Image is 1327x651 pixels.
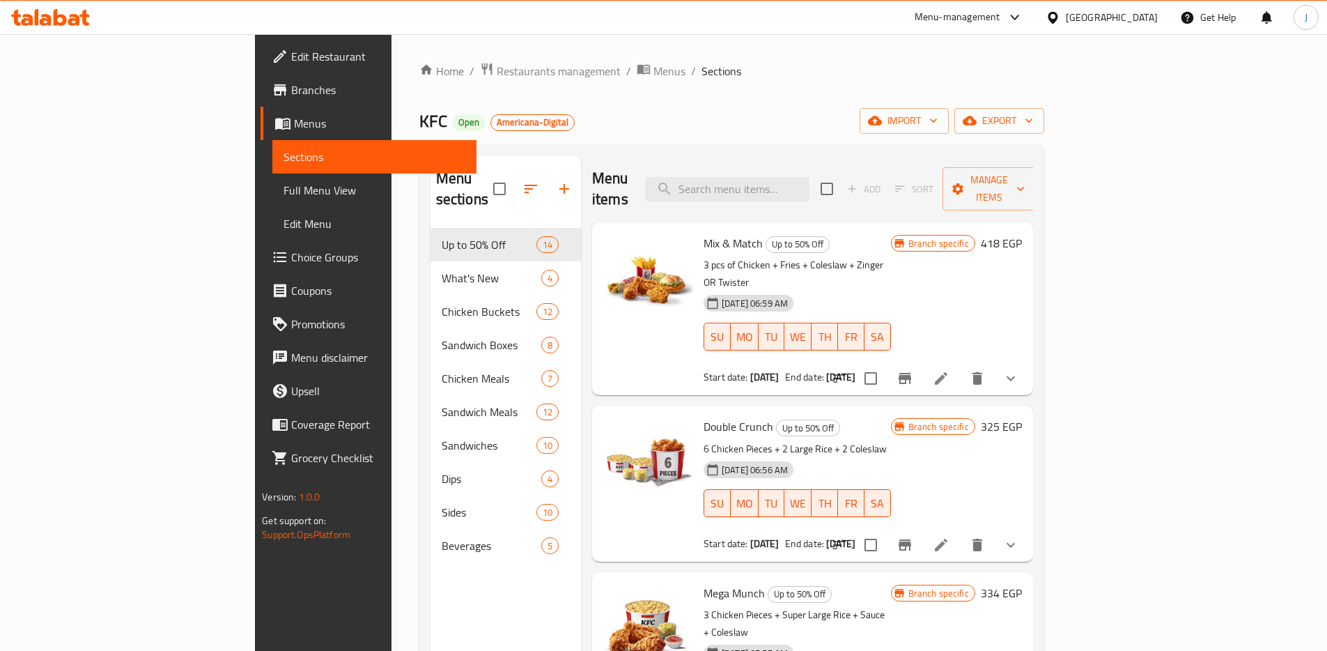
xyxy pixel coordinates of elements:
span: Coverage Report [291,416,465,433]
button: MO [731,489,759,517]
h2: Menu items [592,168,628,210]
div: items [541,537,559,554]
button: Branch-specific-item [888,528,922,562]
span: Menu disclaimer [291,349,465,366]
a: Edit menu item [933,370,949,387]
button: sort-choices [823,362,856,395]
span: SU [710,327,725,347]
button: FR [838,489,864,517]
img: Double Crunch [603,417,692,506]
a: Edit Restaurant [261,40,476,73]
a: Branches [261,73,476,107]
span: Dips [442,470,541,487]
div: Sides10 [430,496,581,529]
span: Manage items [954,171,1025,206]
div: Up to 50% Off [776,420,840,436]
span: 1.0.0 [299,488,320,506]
span: SA [870,493,885,514]
span: TU [764,493,779,514]
div: items [536,504,559,521]
span: Menus [294,115,465,132]
b: [DATE] [750,535,779,553]
button: TU [759,323,785,351]
button: SA [864,489,891,517]
span: Upsell [291,383,465,399]
span: Americana-Digital [491,116,574,128]
a: Full Menu View [272,174,476,207]
span: Branch specific [903,587,975,600]
div: items [536,303,559,320]
a: Menus [637,62,685,80]
span: End date: [785,368,824,386]
span: Up to 50% Off [777,420,839,436]
span: Get support on: [262,512,326,530]
span: 7 [542,372,558,385]
span: Branch specific [903,420,975,434]
span: What's New [442,270,541,286]
p: 3 pcs of Chicken + Fries + Coleslaw + Zinger OR Twister [704,256,891,291]
span: Start date: [704,368,748,386]
span: Select to update [856,530,885,560]
span: Up to 50% Off [766,236,829,252]
span: import [871,112,938,130]
a: Choice Groups [261,240,476,274]
span: TU [764,327,779,347]
div: Sandwich Boxes8 [430,328,581,362]
span: Sandwich Boxes [442,337,541,353]
span: End date: [785,535,824,553]
a: Menus [261,107,476,140]
span: MO [736,493,753,514]
span: Up to 50% Off [768,586,831,602]
a: Coupons [261,274,476,307]
span: J [1305,10,1307,25]
div: Sandwich Meals12 [430,395,581,429]
span: FR [844,327,859,347]
p: 3 Chicken Pieces + Super Large Rice + Sauce + Coleslaw [704,606,891,641]
button: SU [704,489,731,517]
span: Branch specific [903,237,975,250]
span: SU [710,493,725,514]
span: Chicken Meals [442,370,541,387]
span: 10 [537,439,558,452]
nav: breadcrumb [419,62,1044,80]
span: 4 [542,272,558,285]
div: Up to 50% Off [768,586,832,603]
a: Upsell [261,374,476,408]
div: Chicken Meals7 [430,362,581,395]
nav: Menu sections [430,222,581,568]
a: Menu disclaimer [261,341,476,374]
a: Coverage Report [261,408,476,441]
button: import [860,108,949,134]
span: Sections [701,63,741,79]
span: Mega Munch [704,583,765,604]
span: SA [870,327,885,347]
span: MO [736,327,753,347]
span: Menus [653,63,685,79]
span: 12 [537,305,558,319]
button: SA [864,323,891,351]
div: Sandwiches [442,437,536,454]
span: Sections [284,148,465,165]
a: Support.OpsPlatform [262,526,350,544]
span: [DATE] 06:59 AM [716,297,793,310]
div: Sandwiches10 [430,429,581,462]
span: Sandwich Meals [442,404,536,420]
div: items [536,236,559,253]
a: Edit Menu [272,207,476,240]
span: Double Crunch [704,416,773,437]
li: / [691,63,696,79]
div: items [541,370,559,387]
button: delete [961,362,994,395]
div: Up to 50% Off [766,236,830,253]
div: items [536,404,559,420]
span: Choice Groups [291,249,465,266]
button: show more [994,528,1027,562]
span: TH [817,493,832,514]
button: SU [704,323,731,351]
span: 14 [537,238,558,252]
button: FR [838,323,864,351]
span: Edit Restaurant [291,48,465,65]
